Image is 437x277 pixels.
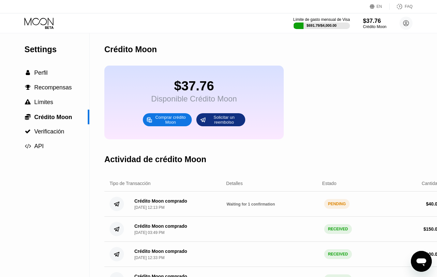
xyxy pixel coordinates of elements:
span:  [25,85,31,90]
span: Waiting for 1 confirmation [227,202,275,207]
span: Verificación [34,128,64,135]
div: [DATE] 12:13 PM [134,205,164,210]
div: Crédito Moon comprado [134,198,187,204]
span:  [25,143,31,149]
div: RECEIVED [324,224,352,234]
span:  [25,129,31,134]
div: Solicitar un reembolso [196,113,245,126]
div: Crédito Moon [363,24,386,29]
span: Límites [34,99,53,105]
div: FAQ [405,4,413,9]
iframe: Botón para iniciar la ventana de mensajería, conversación en curso [411,251,432,272]
div: Tipo de Transacción [110,181,151,186]
div: RECEIVED [324,249,352,259]
span: API [34,143,44,149]
div:  [24,143,31,149]
div: $37.76Crédito Moon [363,18,386,29]
div: Límite de gasto mensual de Visa$691.79/$4,000.00 [293,17,350,29]
div:  [24,70,31,76]
div: EN [370,3,390,10]
div: Disponible Crédito Moon [151,94,237,103]
span: Recompensas [34,84,72,91]
div: PENDING [324,199,350,209]
span:  [26,70,30,76]
div:  [24,114,31,120]
div: Crédito Moon [104,45,157,54]
div: Detalles [226,181,243,186]
div: $37.76 [151,79,237,93]
span: Perfil [34,69,48,76]
div: Crédito Moon comprado [134,249,187,254]
div:  [24,99,31,105]
div: Crédito Moon comprado [134,223,187,229]
div: Settings [24,45,89,54]
div:  [24,129,31,134]
div: [DATE] 03:49 PM [134,230,164,235]
div: Estado [322,181,337,186]
div:  [24,85,31,90]
div: Actividad de crédito Moon [104,155,206,164]
div: EN [377,4,382,9]
div: $37.76 [363,18,386,24]
div: Comprar crédito Moon [153,115,188,125]
div: Solicitar un reembolso [206,115,242,125]
div: FAQ [390,3,413,10]
span: Crédito Moon [34,114,72,120]
span:  [25,114,31,120]
div: [DATE] 12:33 PM [134,255,164,260]
div: Límite de gasto mensual de Visa [293,17,350,22]
div: $691.79 / $4,000.00 [307,23,337,27]
div: Comprar crédito Moon [143,113,192,126]
span:  [25,99,31,105]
